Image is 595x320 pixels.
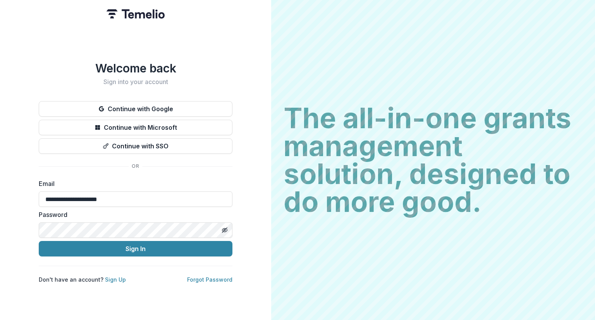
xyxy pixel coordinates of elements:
img: Temelio [107,9,165,19]
button: Toggle password visibility [218,224,231,236]
button: Continue with Microsoft [39,120,232,135]
button: Sign In [39,241,232,256]
a: Forgot Password [187,276,232,283]
label: Password [39,210,228,219]
a: Sign Up [105,276,126,283]
label: Email [39,179,228,188]
button: Continue with Google [39,101,232,117]
button: Continue with SSO [39,138,232,154]
p: Don't have an account? [39,275,126,284]
h1: Welcome back [39,61,232,75]
h2: Sign into your account [39,78,232,86]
